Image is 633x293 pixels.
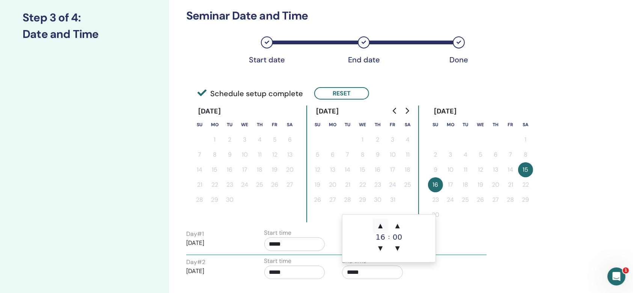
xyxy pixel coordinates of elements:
button: 12 [310,162,325,177]
label: Day # 1 [186,230,204,239]
button: 15 [355,162,370,177]
button: 29 [207,192,222,207]
button: 24 [385,177,400,192]
button: 22 [518,177,533,192]
button: 30 [370,192,385,207]
button: 24 [237,177,252,192]
button: 5 [473,147,488,162]
span: ▲ [373,218,388,233]
button: 17 [385,162,400,177]
button: Go to previous month [389,103,401,118]
button: 29 [518,192,533,207]
th: Monday [325,117,340,132]
button: 2 [370,132,385,147]
button: 25 [400,177,415,192]
th: Saturday [518,117,533,132]
label: Start time [264,257,292,266]
th: Saturday [400,117,415,132]
button: 19 [473,177,488,192]
th: Saturday [282,117,297,132]
button: 21 [192,177,207,192]
button: 29 [355,192,370,207]
div: 00 [390,233,405,241]
button: 15 [518,162,533,177]
th: Tuesday [340,117,355,132]
button: 13 [488,162,503,177]
button: 8 [518,147,533,162]
button: 27 [325,192,340,207]
button: 20 [282,162,297,177]
button: 21 [340,177,355,192]
button: 7 [192,147,207,162]
th: Friday [385,117,400,132]
th: Sunday [192,117,207,132]
button: 22 [355,177,370,192]
button: 3 [237,132,252,147]
button: 23 [370,177,385,192]
button: 6 [282,132,297,147]
span: ▼ [373,241,388,256]
div: [DATE] [428,106,463,117]
th: Sunday [310,117,325,132]
button: 4 [458,147,473,162]
div: : [388,218,390,256]
button: 11 [458,162,473,177]
p: [DATE] [186,239,247,248]
button: 4 [252,132,267,147]
button: Go to next month [401,103,413,118]
div: Done [440,55,478,64]
span: Schedule setup complete [197,88,303,99]
button: 16 [222,162,237,177]
div: [DATE] [310,106,345,117]
button: 20 [325,177,340,192]
p: [DATE] [186,267,247,276]
button: 3 [385,132,400,147]
th: Thursday [488,117,503,132]
button: 7 [340,147,355,162]
label: Day # 2 [186,258,205,267]
button: 6 [325,147,340,162]
button: 16 [428,177,443,192]
th: Tuesday [458,117,473,132]
th: Monday [207,117,222,132]
div: End date [345,55,383,64]
button: 1 [207,132,222,147]
button: 31 [385,192,400,207]
button: 28 [503,192,518,207]
button: 18 [252,162,267,177]
button: 9 [428,162,443,177]
button: 27 [488,192,503,207]
button: 10 [443,162,458,177]
button: 1 [518,132,533,147]
button: 14 [192,162,207,177]
button: 23 [222,177,237,192]
th: Wednesday [355,117,370,132]
button: 28 [192,192,207,207]
button: 15 [207,162,222,177]
button: 23 [428,192,443,207]
button: 30 [428,207,443,222]
h3: Seminar Date and Time [186,9,525,23]
button: 12 [473,162,488,177]
button: 17 [443,177,458,192]
iframe: Intercom live chat [607,267,625,285]
button: 25 [458,192,473,207]
th: Sunday [428,117,443,132]
button: 19 [267,162,282,177]
button: 14 [503,162,518,177]
button: 30 [222,192,237,207]
th: Wednesday [237,117,252,132]
th: Friday [267,117,282,132]
button: 17 [237,162,252,177]
button: 18 [458,177,473,192]
button: 25 [252,177,267,192]
button: 27 [282,177,297,192]
div: 16 [373,233,388,241]
span: ▲ [390,218,405,233]
button: 2 [222,132,237,147]
th: Wednesday [473,117,488,132]
button: 9 [370,147,385,162]
button: 12 [267,147,282,162]
button: 22 [207,177,222,192]
button: 5 [310,147,325,162]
